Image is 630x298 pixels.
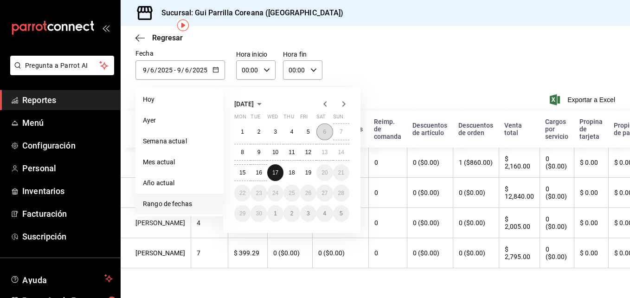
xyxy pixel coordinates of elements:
[333,144,349,161] button: September 14, 2025
[407,208,453,238] th: 0 ($0.00)
[251,144,267,161] button: September 9, 2025
[499,110,540,148] th: Venta total
[305,169,311,176] abbr: September 19, 2025
[552,94,615,105] button: Exportar a Excel
[257,149,261,155] abbr: September 9, 2025
[135,194,223,214] li: Rango de fechas
[241,129,244,135] abbr: September 1, 2025
[135,49,225,58] div: Fecha
[453,110,499,148] th: Descuentos de orden
[22,94,113,106] span: Reportes
[316,123,333,140] button: September 6, 2025
[289,190,295,196] abbr: September 25, 2025
[152,33,183,42] span: Regresar
[6,67,114,77] a: Pregunta a Parrot AI
[234,205,251,222] button: September 29, 2025
[333,205,349,222] button: October 5, 2025
[22,273,101,284] span: Ayuda
[239,190,245,196] abbr: September 22, 2025
[283,185,300,201] button: September 25, 2025
[234,98,265,110] button: [DATE]
[300,205,316,222] button: October 3, 2025
[283,51,322,58] label: Hora fin
[256,210,262,217] abbr: September 30, 2025
[368,238,407,268] th: 0
[300,164,316,181] button: September 19, 2025
[368,110,407,148] th: Reimp. de comanda
[251,205,267,222] button: September 30, 2025
[272,169,278,176] abbr: September 17, 2025
[540,178,574,208] th: 0 ($0.00)
[267,164,283,181] button: September 17, 2025
[228,238,267,268] th: $ 399.29
[135,110,223,131] li: Ayer
[142,66,147,74] input: Month
[368,208,407,238] th: 0
[121,178,191,208] th: [PERSON_NAME]
[267,144,283,161] button: September 10, 2025
[256,190,262,196] abbr: September 23, 2025
[289,149,295,155] abbr: September 11, 2025
[256,169,262,176] abbr: September 16, 2025
[300,114,308,123] abbr: Friday
[305,149,311,155] abbr: September 12, 2025
[251,164,267,181] button: September 16, 2025
[154,7,344,19] h3: Sucursal: Gui Parrilla Coreana ([GEOGRAPHIC_DATA])
[321,149,328,155] abbr: September 13, 2025
[499,178,540,208] th: $ 12,840.00
[338,149,344,155] abbr: September 14, 2025
[540,208,574,238] th: 0 ($0.00)
[574,208,608,238] th: $ 0.00
[236,51,276,58] label: Hora inicio
[574,148,608,178] th: $ 0.00
[312,238,368,268] th: 0 ($0.00)
[267,238,312,268] th: 0 ($0.00)
[185,66,189,74] input: Day
[147,66,150,74] span: /
[177,19,189,31] img: Tooltip marker
[283,144,300,161] button: September 11, 2025
[283,123,300,140] button: September 4, 2025
[307,129,310,135] abbr: September 5, 2025
[283,114,294,123] abbr: Thursday
[368,178,407,208] th: 0
[540,110,574,148] th: Cargos por servicio
[316,185,333,201] button: September 27, 2025
[272,190,278,196] abbr: September 24, 2025
[267,185,283,201] button: September 24, 2025
[305,190,311,196] abbr: September 26, 2025
[316,144,333,161] button: September 13, 2025
[274,129,277,135] abbr: September 3, 2025
[321,169,328,176] abbr: September 20, 2025
[340,210,343,217] abbr: October 5, 2025
[234,123,251,140] button: September 1, 2025
[135,89,223,110] li: Hoy
[333,164,349,181] button: September 21, 2025
[150,66,154,74] input: Day
[121,148,191,178] th: [PERSON_NAME]
[499,208,540,238] th: $ 2,005.00
[290,129,294,135] abbr: September 4, 2025
[181,66,184,74] span: /
[540,238,574,268] th: 0 ($0.00)
[174,66,176,74] span: -
[340,129,343,135] abbr: September 7, 2025
[241,149,244,155] abbr: September 8, 2025
[251,123,267,140] button: September 2, 2025
[338,169,344,176] abbr: September 21, 2025
[316,114,326,123] abbr: Saturday
[267,205,283,222] button: October 1, 2025
[102,24,109,32] button: open_drawer_menu
[189,66,192,74] span: /
[453,208,499,238] th: 0 ($0.00)
[121,238,191,268] th: [PERSON_NAME]
[22,162,113,175] span: Personal
[499,148,540,178] th: $ 2,160.00
[407,110,453,148] th: Descuentos de artículo
[22,139,113,152] span: Configuración
[574,178,608,208] th: $ 0.00
[321,190,328,196] abbr: September 27, 2025
[453,238,499,268] th: 0 ($0.00)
